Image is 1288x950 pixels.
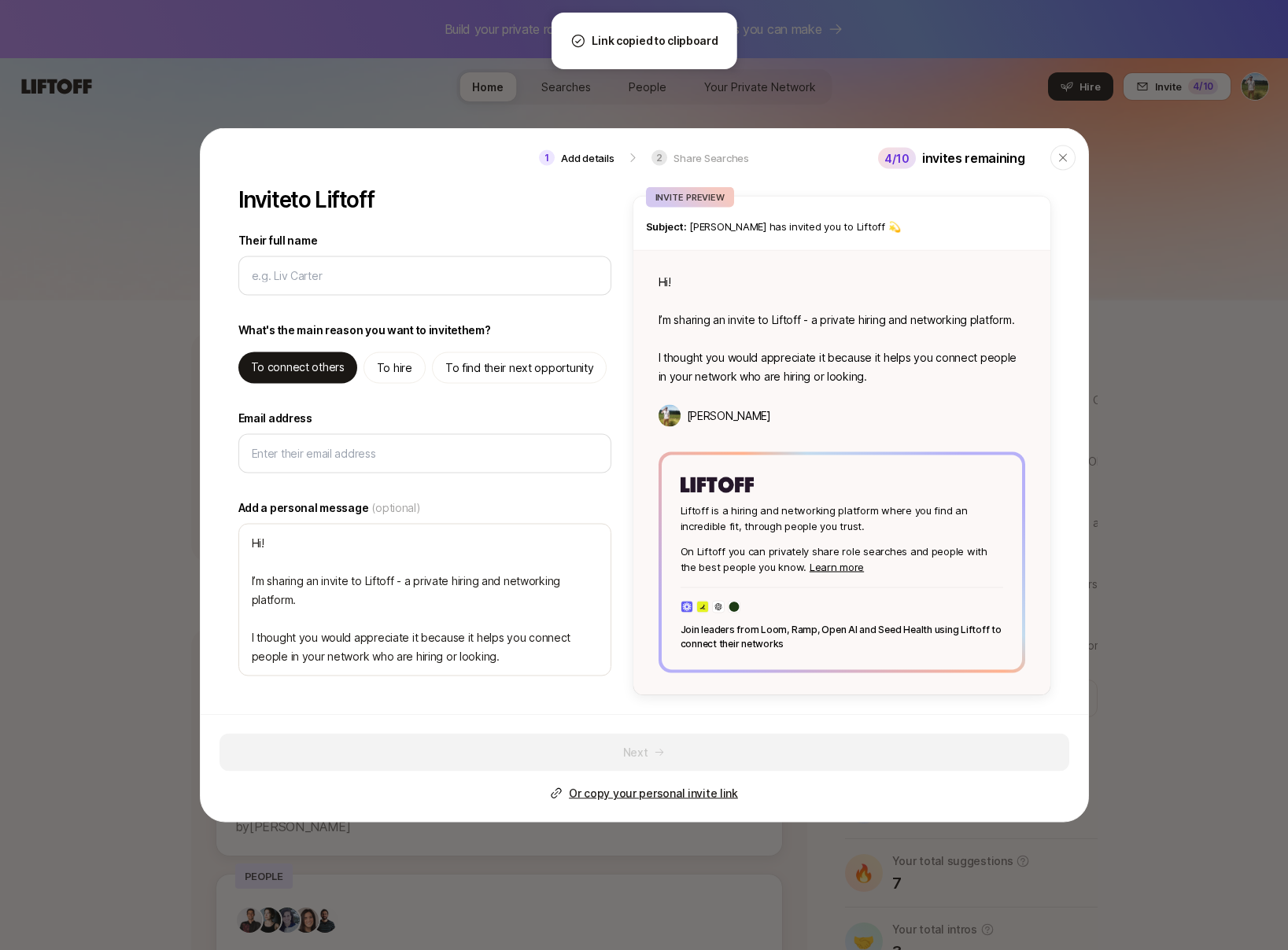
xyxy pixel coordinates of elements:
p: On Liftoff you can privately share role searches and people with the best people you know. [681,543,1003,575]
a: Learn more [810,561,864,573]
label: Email address [238,409,611,428]
img: Tyler [659,405,681,427]
textarea: Hi! I’m sharing an invite to Liftoff - a private hiring and networking platform. I thought you wo... [238,524,611,676]
p: What's the main reason you want to invite them ? [238,321,491,340]
img: f92ccad0_b811_468c_8b5a_ad63715c99b3.jpg [696,601,709,613]
span: Subject: [646,220,687,233]
p: [PERSON_NAME] has invited you to Liftoff 💫 [646,219,1038,234]
div: 4 /10 [878,147,916,168]
input: e.g. Liv Carter [252,267,598,285]
p: To hire [377,359,412,377]
label: Their full name [238,231,611,250]
label: Add a personal message [238,499,611,517]
p: Liftoff is a hiring and networking platform where you find an incredible fit, through people you ... [681,503,1003,534]
img: Liftoff Logo [681,477,754,493]
p: [PERSON_NAME] [687,407,771,425]
p: INVITE PREVIEW [655,190,725,204]
p: Or copy your personal invite link [569,784,738,803]
img: 0e0a616a_8c12_4e99_8f27_09cc423ab85c.jpg [712,601,725,613]
p: To connect others [251,358,345,377]
input: Enter their email address [252,444,598,463]
button: Or copy your personal invite link [550,784,738,803]
img: eb2e39df_cdfa_431d_9662_97a27dfed651.jpg [728,601,740,613]
p: To find their next opportunity [445,359,594,377]
p: Join leaders from Loom, Ramp, Open AI and Seed Health using Liftoff to connect their networks [681,623,1003,651]
p: Hi! I’m sharing an invite to Liftoff - a private hiring and networking platform. I thought you wo... [659,273,1025,386]
p: invites remaining [922,148,1025,168]
img: 7f5d8623_01b3_4d11_b5d5_538260a5d057.jpg [681,601,693,613]
p: Invite to Liftoff [238,187,375,212]
span: (optional) [371,499,420,517]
